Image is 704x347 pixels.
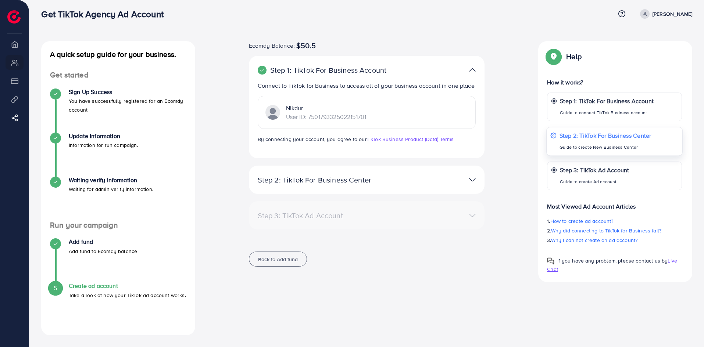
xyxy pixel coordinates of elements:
p: [PERSON_NAME] [653,10,692,18]
p: Step 2: TikTok For Business Center [258,176,399,184]
li: Update Information [41,133,195,177]
span: $50.5 [296,41,316,50]
a: TikTok Business Product (Data) Terms [367,135,454,143]
iframe: Chat [673,314,698,341]
img: TikTok partner [265,105,280,120]
p: Guide to connect TikTok Business account [560,108,654,117]
span: Ecomdy Balance: [249,41,295,50]
img: Popup guide [547,257,554,265]
span: If you have any problem, please contact us by [557,257,668,264]
p: 2. [547,226,682,235]
img: logo [7,10,21,24]
img: TikTok partner [469,174,476,185]
p: 3. [547,236,682,245]
p: Guide to create New Business Center [560,143,651,152]
p: Information for run campaign. [69,141,138,149]
span: Why did connecting to TikTok for Business fail? [551,227,662,234]
p: User ID: 7501793325022151701 [286,112,366,121]
li: Waiting verify information [41,177,195,221]
h4: Update Information [69,133,138,140]
p: Step 2: TikTok For Business Center [560,131,651,140]
h4: Sign Up Success [69,88,186,95]
p: Step 3: TikTok Ad Account [560,166,629,174]
p: Add fund to Ecomdy balance [69,247,137,256]
h4: Run your campaign [41,221,195,230]
p: Connect to TikTok for Business to access all of your business account in one place [258,81,476,90]
p: Help [566,52,582,61]
p: Guide to create Ad account [560,177,629,186]
span: 5 [54,284,57,292]
li: Add fund [41,238,195,282]
li: Sign Up Success [41,88,195,133]
button: Back to Add fund [249,252,307,267]
h4: Get started [41,71,195,80]
p: 1. [547,217,682,225]
h4: A quick setup guide for your business. [41,50,195,59]
li: Create ad account [41,282,195,326]
p: Waiting for admin verify information. [69,185,153,194]
p: Nikdur [286,104,366,112]
p: Take a look at how your TikTok ad account works. [69,291,186,300]
h3: Get TikTok Agency Ad Account [41,9,169,19]
img: Popup guide [547,50,560,63]
h4: Waiting verify information [69,177,153,184]
span: Back to Add fund [258,256,298,263]
p: By connecting your account, you agree to our [258,135,476,144]
p: Most Viewed Ad Account Articles [547,196,682,211]
a: [PERSON_NAME] [637,9,692,19]
h4: Create ad account [69,282,186,289]
p: You have successfully registered for an Ecomdy account [69,97,186,114]
h4: Add fund [69,238,137,245]
img: TikTok partner [469,65,476,75]
p: Step 1: TikTok For Business Account [258,66,399,75]
span: How to create ad account? [550,217,614,225]
span: Why I can not create an ad account? [551,236,638,244]
p: Step 1: TikTok For Business Account [560,97,654,105]
p: How it works? [547,78,682,87]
